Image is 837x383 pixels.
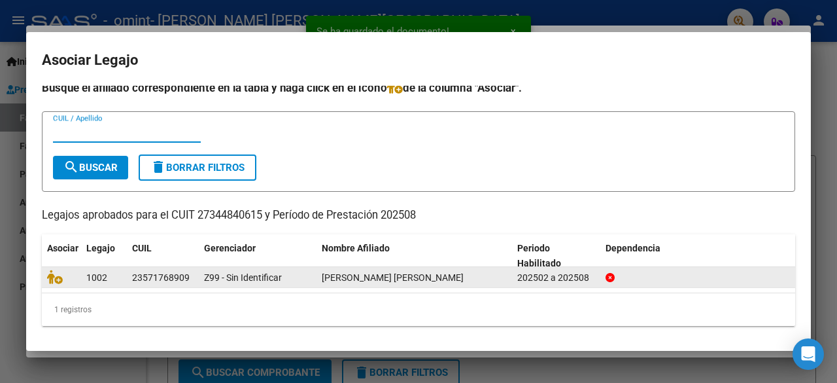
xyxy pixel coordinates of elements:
mat-icon: delete [150,159,166,175]
span: Z99 - Sin Identificar [204,272,282,283]
span: CUIL [132,243,152,253]
datatable-header-cell: Gerenciador [199,234,316,278]
datatable-header-cell: Asociar [42,234,81,278]
datatable-header-cell: CUIL [127,234,199,278]
div: 202502 a 202508 [517,270,595,285]
div: 1 registros [42,293,795,326]
h4: Busque el afiliado correspondiente en la tabla y haga click en el ícono de la columna "Asociar". [42,79,795,96]
span: Buscar [63,162,118,173]
div: Open Intercom Messenger [793,338,824,370]
span: 1002 [86,272,107,283]
button: Borrar Filtros [139,155,256,181]
span: Nombre Afiliado [322,243,390,253]
datatable-header-cell: Nombre Afiliado [316,234,512,278]
div: 23571768909 [132,270,190,285]
datatable-header-cell: Periodo Habilitado [512,234,600,278]
button: Buscar [53,156,128,179]
span: Legajo [86,243,115,253]
span: Asociar [47,243,78,253]
p: Legajos aprobados para el CUIT 27344840615 y Período de Prestación 202508 [42,208,795,224]
span: Borrar Filtros [150,162,245,173]
span: Gerenciador [204,243,256,253]
mat-icon: search [63,159,79,175]
span: MORAGA EISELE BAUTISTA [322,272,464,283]
span: Dependencia [606,243,660,253]
span: Periodo Habilitado [517,243,561,268]
datatable-header-cell: Dependencia [600,234,796,278]
h2: Asociar Legajo [42,48,795,73]
datatable-header-cell: Legajo [81,234,127,278]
